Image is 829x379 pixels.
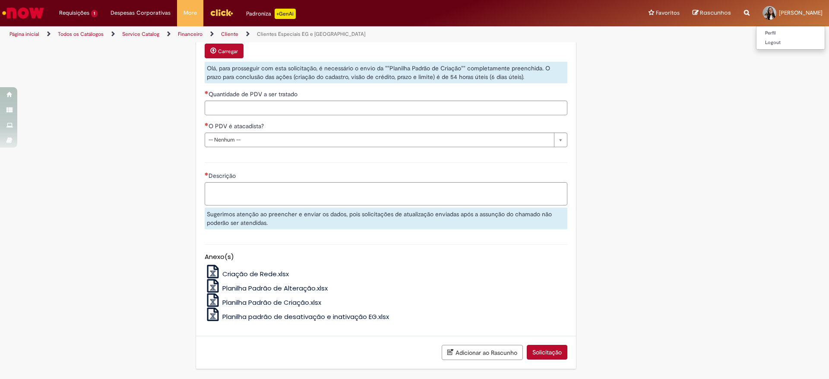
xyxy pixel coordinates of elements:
a: Página inicial [9,31,39,38]
div: Padroniza [246,9,296,19]
p: +GenAi [275,9,296,19]
a: Criação de Rede.xlsx [205,269,289,278]
a: Clientes Especiais EG e [GEOGRAPHIC_DATA] [257,31,365,38]
span: O PDV é atacadista? [209,122,266,130]
span: [PERSON_NAME] [779,9,823,16]
a: Planilha Padrão de Alteração.xlsx [205,284,328,293]
span: Necessários [205,123,209,126]
a: Service Catalog [122,31,159,38]
span: Quantidade de PDV a ser tratado [209,90,299,98]
a: Planilha Padrão de Criação.xlsx [205,298,322,307]
button: Carregar anexo de Anexo Planilha padrão Required [205,44,244,58]
span: Requisições [59,9,89,17]
a: Cliente [221,31,238,38]
img: ServiceNow [1,4,45,22]
span: Rascunhos [700,9,731,17]
img: click_logo_yellow_360x200.png [210,6,233,19]
textarea: Descrição [205,182,567,205]
span: Favoritos [656,9,680,17]
span: Despesas Corporativas [111,9,171,17]
small: Carregar [218,48,238,55]
a: Logout [756,38,825,47]
span: Descrição [209,172,237,180]
h5: Anexo(s) [205,253,567,261]
span: Necessários [205,91,209,94]
a: Perfil [756,28,825,38]
a: Rascunhos [693,9,731,17]
span: -- Nenhum -- [209,133,550,147]
div: Sugerimos atenção ao preencher e enviar os dados, pois solicitações de atualização enviadas após ... [205,208,567,229]
span: Criação de Rede.xlsx [222,269,289,278]
button: Adicionar ao Rascunho [442,345,523,360]
button: Solicitação [527,345,567,360]
ul: Trilhas de página [6,26,546,42]
input: Quantidade de PDV a ser tratado [205,101,567,115]
span: More [184,9,197,17]
a: Planilha padrão de desativação e inativação EG.xlsx [205,312,389,321]
div: Olá, para prosseguir com esta solicitação, é necessário o envio da ""Planilha Padrão de Criação""... [205,62,567,83]
span: Planilha Padrão de Alteração.xlsx [222,284,328,293]
span: Necessários [205,172,209,176]
span: Planilha Padrão de Criação.xlsx [222,298,321,307]
a: Todos os Catálogos [58,31,104,38]
span: Planilha padrão de desativação e inativação EG.xlsx [222,312,389,321]
span: 1 [91,10,98,17]
a: Financeiro [178,31,203,38]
